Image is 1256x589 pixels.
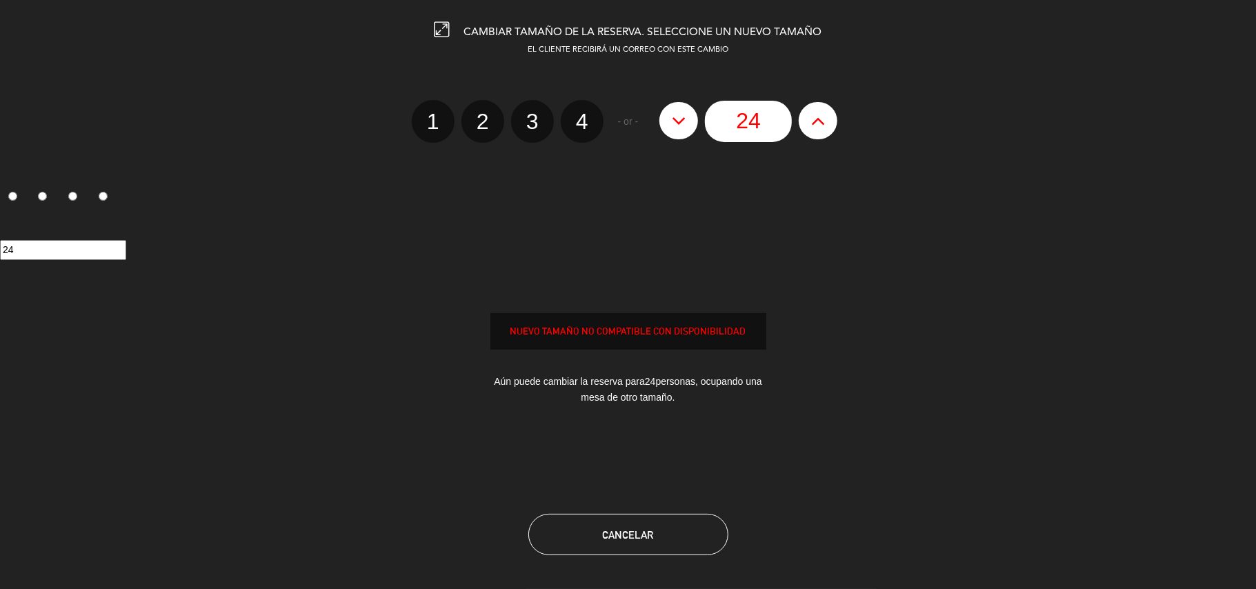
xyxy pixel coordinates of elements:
[412,100,455,143] label: 1
[68,192,77,201] input: 3
[99,192,108,201] input: 4
[61,186,91,210] label: 3
[528,46,728,54] span: EL CLIENTE RECIBIRÁ UN CORREO CON ESTE CAMBIO
[490,363,766,416] div: Aún puede cambiar la reserva para personas, ocupando una mesa de otro tamaño.
[603,529,654,541] span: Cancelar
[561,100,604,143] label: 4
[461,100,504,143] label: 2
[30,186,61,210] label: 2
[464,27,822,38] span: CAMBIAR TAMAÑO DE LA RESERVA. SELECCIONE UN NUEVO TAMAÑO
[618,114,639,130] span: - or -
[38,192,47,201] input: 2
[645,376,656,387] span: 24
[511,100,554,143] label: 3
[8,192,17,201] input: 1
[528,514,728,555] button: Cancelar
[491,323,766,339] div: NUEVO TAMAÑO NO COMPATIBLE CON DISPONIBILIDAD
[90,186,121,210] label: 4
